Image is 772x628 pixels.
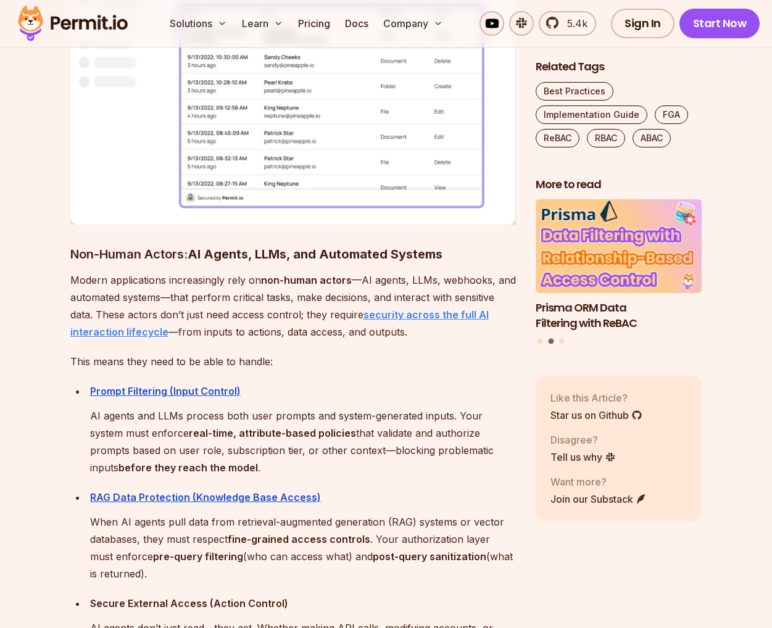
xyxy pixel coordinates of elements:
img: Prisma ORM Data Filtering with ReBAC [536,200,702,294]
p: Like this Article? [550,390,642,405]
button: Go to slide 2 [548,339,554,344]
strong: pre-query filtering [153,550,243,563]
strong: Secure External Access (Action Control) [90,597,288,609]
a: Sign In [611,9,674,38]
strong: real-time, attribute-based policies [189,427,356,439]
a: Star us on Github [550,408,642,423]
a: Start Now [679,9,760,38]
strong: non-human actors [261,274,352,286]
span: 5.4k [560,16,587,31]
a: Prompt Filtering (Input Control) [90,385,241,397]
button: Solutions [165,11,232,36]
h3: Non-Human Actors: [70,244,516,264]
p: AI agents and LLMs process both user prompts and system-generated inputs. Your system must enforc... [90,407,516,476]
a: ReBAC [536,129,579,147]
h2: More to read [536,177,702,192]
button: Go to slide 1 [537,339,542,344]
strong: fine-grained access controls [228,533,370,545]
p: Disagree? [550,432,616,447]
strong: AI Agents, LLMs, and Automated Systems [188,247,442,262]
a: Docs [340,11,373,36]
a: Best Practices [536,82,613,101]
a: Tell us why [550,450,616,465]
h2: Related Tags [536,59,702,75]
img: Permit logo [12,2,133,44]
a: RBAC [587,129,625,147]
a: Implementation Guide [536,105,647,124]
a: RAG Data Protection (Knowledge Base Access) [90,491,321,503]
p: Modern applications increasingly rely on —AI agents, LLMs, webhooks, and automated systems—that p... [70,271,516,341]
p: This means they need to be able to handle: [70,353,516,370]
li: 2 of 3 [536,200,702,331]
strong: post-query sanitization [373,550,486,563]
a: Join our Substack [550,492,647,506]
a: FGA [655,105,688,124]
p: Want more? [550,474,647,489]
button: Learn [237,11,288,36]
strong: before they reach the model [118,461,258,474]
a: Pricing [293,11,335,36]
a: ABAC [633,129,671,147]
a: 5.4k [539,11,596,36]
div: Posts [536,200,702,346]
p: When AI agents pull data from retrieval-augmented generation (RAG) systems or vector databases, t... [90,513,516,582]
button: Go to slide 3 [559,339,564,344]
h3: Prisma ORM Data Filtering with ReBAC [536,300,702,331]
button: Company [378,11,448,36]
a: security across the full AI interaction lifecycle [70,308,489,338]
